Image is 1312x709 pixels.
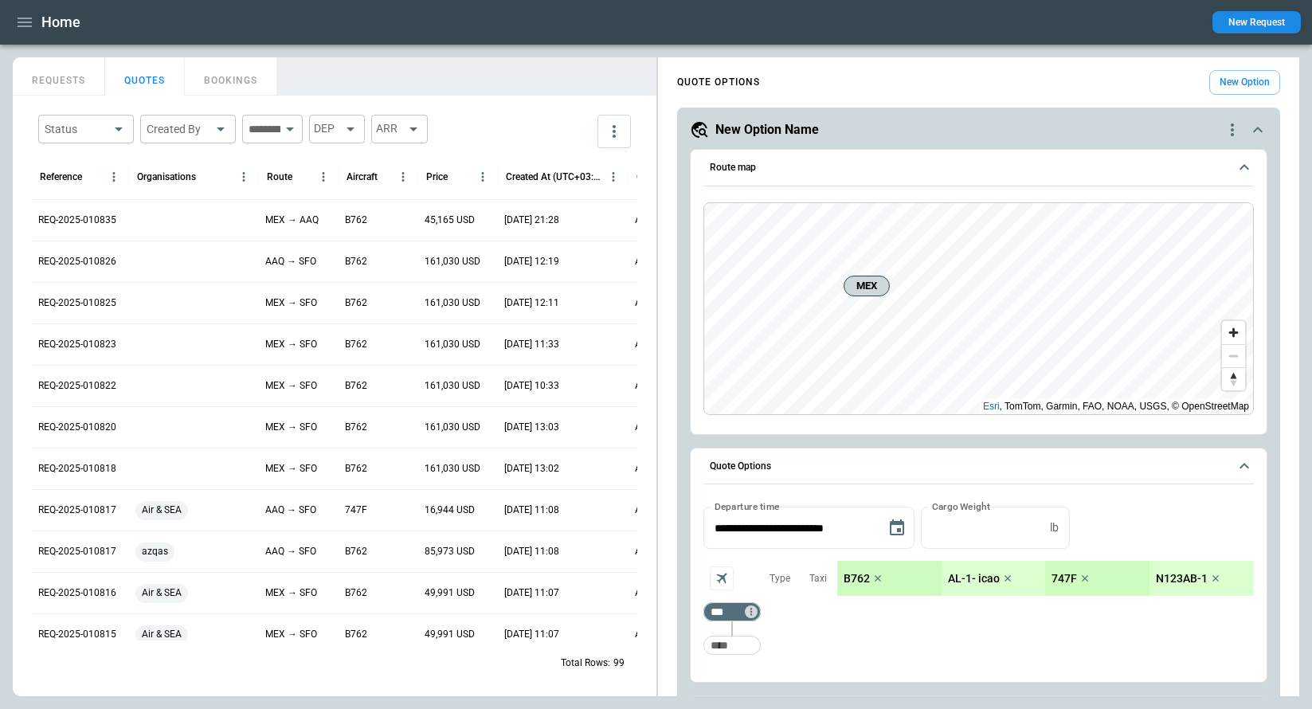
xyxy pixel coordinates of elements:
button: New Option Namequote-option-actions [690,120,1267,139]
button: BOOKINGS [185,57,277,96]
p: REQ-2025-010818 [38,462,116,476]
p: REQ-2025-010816 [38,586,116,600]
p: [DATE] 11:08 [504,503,559,517]
h4: QUOTE OPTIONS [677,79,760,86]
canvas: Map [704,203,1253,414]
p: lb [1050,521,1059,535]
div: ARR [371,115,428,143]
div: Too short [703,636,761,655]
p: MEX → SFO [265,379,317,393]
p: 49,991 USD [425,628,475,641]
p: 161,030 USD [425,421,480,434]
p: REQ-2025-010815 [38,628,116,641]
p: 161,030 USD [425,255,480,268]
h6: Route map [710,163,756,173]
p: MEX → SFO [265,296,317,310]
h1: Home [41,13,80,32]
p: [DATE] 11:33 [504,338,559,351]
p: B762 [345,213,367,227]
p: REQ-2025-010817 [38,503,116,517]
p: N123AB-1 [1156,572,1208,586]
div: Aircraft [347,171,378,182]
p: B762 [345,255,367,268]
div: quote-option-actions [1223,120,1242,139]
p: [DATE] 13:03 [504,421,559,434]
p: [DATE] 11:08 [504,545,559,558]
p: [DATE] 11:07 [504,628,559,641]
button: Aircraft column menu [392,166,414,188]
p: B762 [345,586,367,600]
p: REQ-2025-010822 [38,379,116,393]
div: Reference [40,171,82,182]
p: AL-1- icao [948,572,1000,586]
p: 45,165 USD [425,213,475,227]
p: [DATE] 12:19 [504,255,559,268]
p: [DATE] 21:28 [504,213,559,227]
button: REQUESTS [13,57,105,96]
p: 85,973 USD [425,545,475,558]
div: Created by [636,171,682,182]
p: 99 [613,656,625,670]
p: 747F [345,503,367,517]
div: Created By [147,121,210,137]
button: Reference column menu [103,166,125,188]
button: New Option [1209,70,1280,95]
p: 161,030 USD [425,462,480,476]
span: Aircraft selection [710,566,734,590]
div: Created At (UTC+03:00) [506,171,602,182]
span: Air & SEA [135,573,188,613]
span: azqas [135,531,174,572]
p: [DATE] 10:33 [504,379,559,393]
button: Reset bearing to north [1222,367,1245,390]
p: 49,991 USD [425,586,475,600]
p: REQ-2025-010835 [38,213,116,227]
p: REQ-2025-010817 [38,545,116,558]
p: MEX → SFO [265,628,317,641]
p: Taxi [809,572,827,586]
p: MEX → AAQ [265,213,319,227]
p: MEX → SFO [265,338,317,351]
div: Too short [703,602,761,621]
p: REQ-2025-010820 [38,421,116,434]
div: Route map [703,202,1254,415]
h6: Quote Options [710,461,771,472]
p: MEX → SFO [265,586,317,600]
button: Choose date, selected date is Aug 11, 2025 [881,512,913,544]
p: B762 [345,462,367,476]
button: Quote Options [703,449,1254,485]
p: AAQ → SFO [265,255,316,268]
p: B762 [345,379,367,393]
button: Created At (UTC+03:00) column menu [602,166,625,188]
p: B762 [345,628,367,641]
div: Quote Options [703,507,1254,663]
div: Organisations [137,171,196,182]
a: Esri [983,401,1000,412]
p: 161,030 USD [425,338,480,351]
label: Departure time [715,499,780,513]
button: New Request [1212,11,1301,33]
div: Status [45,121,108,137]
p: REQ-2025-010825 [38,296,116,310]
p: [DATE] 13:02 [504,462,559,476]
button: Route column menu [312,166,335,188]
p: REQ-2025-010826 [38,255,116,268]
button: Organisations column menu [233,166,255,188]
button: Zoom in [1222,321,1245,344]
p: Type [770,572,790,586]
p: 161,030 USD [425,379,480,393]
button: more [597,115,631,148]
p: Total Rows: [561,656,610,670]
p: MEX → SFO [265,462,317,476]
h5: New Option Name [715,121,819,139]
span: MEX [851,278,883,294]
p: 16,944 USD [425,503,475,517]
button: QUOTES [105,57,185,96]
p: REQ-2025-010823 [38,338,116,351]
p: B762 [345,338,367,351]
p: AAQ → SFO [265,545,316,558]
p: 161,030 USD [425,296,480,310]
div: scrollable content [837,561,1254,596]
p: 747F [1052,572,1077,586]
div: , TomTom, Garmin, FAO, NOAA, USGS, © OpenStreetMap [983,398,1249,414]
p: B762 [844,572,870,586]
